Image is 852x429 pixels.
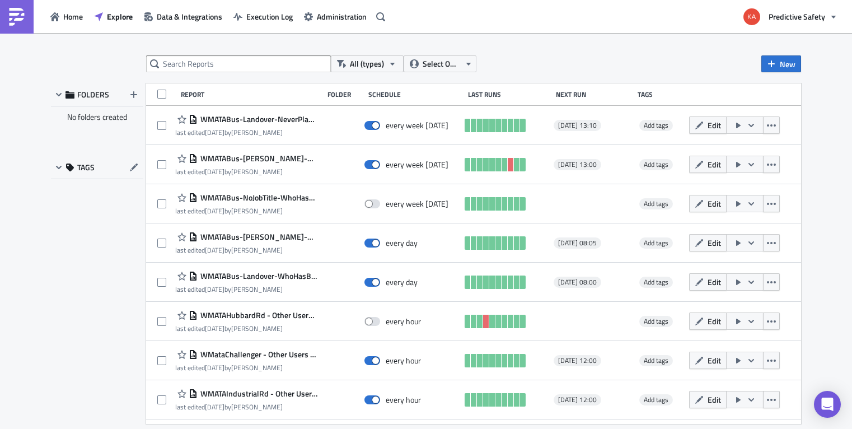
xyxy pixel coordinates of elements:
[175,167,317,176] div: last edited by [PERSON_NAME]
[644,159,668,170] span: Add tags
[689,195,727,212] button: Edit
[689,352,727,369] button: Edit
[205,402,224,412] time: 2025-06-12T15:06:21Z
[350,58,384,70] span: All (types)
[228,8,298,25] button: Execution Log
[175,207,317,215] div: last edited by [PERSON_NAME]
[63,11,83,22] span: Home
[157,11,222,22] span: Data & Integrations
[175,403,317,411] div: last edited by [PERSON_NAME]
[198,193,317,203] span: WMATABus-NoJobTitle-WhoHasBeenTrainedOnTheGame
[639,277,673,288] span: Add tags
[639,198,673,209] span: Add tags
[386,277,418,287] div: every day
[205,245,224,255] time: 2025-08-06T19:50:10Z
[386,199,448,209] div: every week on Monday
[644,316,668,327] span: Add tags
[181,90,322,99] div: Report
[639,316,673,327] span: Add tags
[198,349,317,360] span: WMataChallenger - Other Users Suspected in Last Hour
[198,153,317,164] span: WMATABus-Andrews-NeverPlayed
[689,391,727,408] button: Edit
[708,119,721,131] span: Edit
[708,158,721,170] span: Edit
[639,120,673,131] span: Add tags
[558,239,597,248] span: [DATE] 08:05
[88,8,138,25] button: Explore
[638,90,685,99] div: Tags
[558,278,597,287] span: [DATE] 08:00
[644,198,668,209] span: Add tags
[175,324,317,333] div: last edited by [PERSON_NAME]
[644,355,668,366] span: Add tags
[51,106,143,128] div: No folders created
[644,394,668,405] span: Add tags
[298,8,372,25] button: Administration
[198,389,317,399] span: WMATAIndustrialRd - Other Users Suspected in Last Hour
[769,11,825,22] span: Predictive Safety
[205,362,224,373] time: 2025-06-04T20:05:16Z
[205,166,224,177] time: 2025-09-05T12:44:27Z
[205,206,224,216] time: 2025-07-10T21:11:25Z
[386,160,448,170] div: every week on Thursday
[708,394,721,405] span: Edit
[368,90,462,99] div: Schedule
[317,11,367,22] span: Administration
[558,356,597,365] span: [DATE] 12:00
[644,237,668,248] span: Add tags
[468,90,550,99] div: Last Runs
[198,232,317,242] span: WMATABus-Andrews-WhoHasBeenTrainedOnTheGame
[708,315,721,327] span: Edit
[175,246,317,254] div: last edited by [PERSON_NAME]
[708,355,721,366] span: Edit
[737,4,844,29] button: Predictive Safety
[77,90,109,100] span: FOLDERS
[198,310,317,320] span: WMATAHubbardRd - Other Users Suspected in Last Hour
[198,114,317,124] span: WMATABus-Landover-NeverPlayed
[708,237,721,249] span: Edit
[107,11,133,22] span: Explore
[558,160,597,169] span: [DATE] 13:00
[639,159,673,170] span: Add tags
[327,90,363,99] div: Folder
[198,271,317,281] span: WMATABus-Landover-WhoHasBeenTrainedOnTheGame
[386,120,448,130] div: every week on Thursday
[331,55,404,72] button: All (types)
[689,273,727,291] button: Edit
[556,90,633,99] div: Next Run
[386,356,421,366] div: every hour
[77,162,95,172] span: TAGS
[423,58,460,70] span: Select Owner
[175,128,317,137] div: last edited by [PERSON_NAME]
[639,237,673,249] span: Add tags
[708,198,721,209] span: Edit
[639,355,673,366] span: Add tags
[404,55,476,72] button: Select Owner
[175,363,317,372] div: last edited by [PERSON_NAME]
[45,8,88,25] button: Home
[205,323,224,334] time: 2025-06-04T20:04:54Z
[386,395,421,405] div: every hour
[742,7,761,26] img: Avatar
[558,121,597,130] span: [DATE] 13:10
[639,394,673,405] span: Add tags
[814,391,841,418] div: Open Intercom Messenger
[386,238,418,248] div: every day
[8,8,26,26] img: PushMetrics
[780,58,795,70] span: New
[689,234,727,251] button: Edit
[246,11,293,22] span: Execution Log
[138,8,228,25] button: Data & Integrations
[644,120,668,130] span: Add tags
[689,116,727,134] button: Edit
[175,285,317,293] div: last edited by [PERSON_NAME]
[761,55,801,72] button: New
[205,284,224,295] time: 2025-08-06T19:49:49Z
[205,127,224,138] time: 2025-09-05T12:44:13Z
[644,277,668,287] span: Add tags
